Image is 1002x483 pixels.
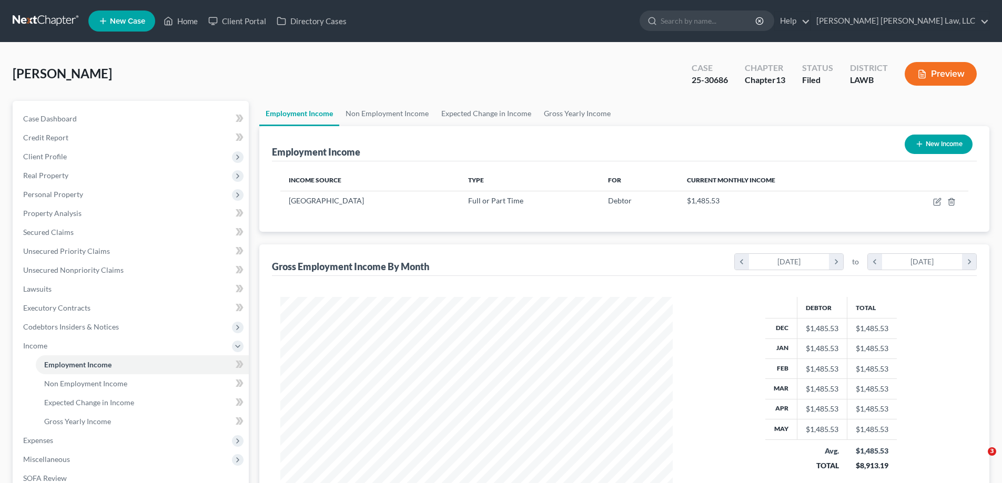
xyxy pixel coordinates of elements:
[847,358,897,378] td: $1,485.53
[36,355,249,374] a: Employment Income
[271,12,352,30] a: Directory Cases
[852,256,859,267] span: to
[608,196,632,205] span: Debtor
[272,260,429,273] div: Gross Employment Income By Month
[203,12,271,30] a: Client Portal
[966,447,991,472] iframe: Intercom live chat
[806,404,838,414] div: $1,485.53
[15,280,249,299] a: Lawsuits
[36,374,249,393] a: Non Employment Income
[23,152,67,161] span: Client Profile
[765,399,797,419] th: Apr
[23,474,67,482] span: SOFA Review
[962,254,976,270] i: chevron_right
[13,66,112,81] span: [PERSON_NAME]
[806,460,839,471] div: TOTAL
[23,455,70,464] span: Miscellaneous
[468,176,484,184] span: Type
[435,101,538,126] a: Expected Change in Income
[44,417,111,426] span: Gross Yearly Income
[797,297,847,318] th: Debtor
[15,261,249,280] a: Unsecured Nonpriority Claims
[23,322,119,331] span: Codebtors Insiders & Notices
[36,412,249,431] a: Gross Yearly Income
[272,146,360,158] div: Employment Income
[23,303,90,312] span: Executory Contracts
[829,254,843,270] i: chevron_right
[661,11,757,30] input: Search by name...
[806,323,838,334] div: $1,485.53
[765,338,797,358] th: Jan
[847,419,897,439] td: $1,485.53
[806,446,839,456] div: Avg.
[765,318,797,338] th: Dec
[15,204,249,223] a: Property Analysis
[905,135,973,154] button: New Income
[765,379,797,399] th: Mar
[856,446,889,456] div: $1,485.53
[806,343,838,354] div: $1,485.53
[847,318,897,338] td: $1,485.53
[538,101,617,126] a: Gross Yearly Income
[692,74,728,86] div: 25-30686
[850,74,888,86] div: LAWB
[735,254,749,270] i: chevron_left
[15,109,249,128] a: Case Dashboard
[23,171,68,180] span: Real Property
[806,364,838,374] div: $1,485.53
[850,62,888,74] div: District
[36,393,249,412] a: Expected Change in Income
[687,176,775,184] span: Current Monthly Income
[856,460,889,471] div: $8,913.19
[765,419,797,439] th: May
[289,176,341,184] span: Income Source
[745,62,785,74] div: Chapter
[847,338,897,358] td: $1,485.53
[847,297,897,318] th: Total
[468,196,523,205] span: Full or Part Time
[882,254,963,270] div: [DATE]
[15,299,249,317] a: Executory Contracts
[23,341,47,350] span: Income
[745,74,785,86] div: Chapter
[15,223,249,242] a: Secured Claims
[692,62,728,74] div: Case
[15,128,249,147] a: Credit Report
[23,246,110,255] span: Unsecured Priority Claims
[44,360,112,369] span: Employment Income
[23,265,124,274] span: Unsecured Nonpriority Claims
[44,398,134,407] span: Expected Change in Income
[802,74,833,86] div: Filed
[687,196,720,205] span: $1,485.53
[802,62,833,74] div: Status
[23,209,82,218] span: Property Analysis
[608,176,621,184] span: For
[23,114,77,123] span: Case Dashboard
[765,358,797,378] th: Feb
[289,196,364,205] span: [GEOGRAPHIC_DATA]
[23,228,74,237] span: Secured Claims
[44,379,127,388] span: Non Employment Income
[806,424,838,435] div: $1,485.53
[806,384,838,394] div: $1,485.53
[847,399,897,419] td: $1,485.53
[23,284,52,293] span: Lawsuits
[776,75,785,85] span: 13
[15,242,249,261] a: Unsecured Priority Claims
[988,447,996,456] span: 3
[23,133,68,142] span: Credit Report
[868,254,882,270] i: chevron_left
[23,436,53,445] span: Expenses
[23,190,83,199] span: Personal Property
[110,17,145,25] span: New Case
[811,12,989,30] a: [PERSON_NAME] [PERSON_NAME] Law, LLC
[847,379,897,399] td: $1,485.53
[158,12,203,30] a: Home
[339,101,435,126] a: Non Employment Income
[905,62,977,86] button: Preview
[775,12,810,30] a: Help
[259,101,339,126] a: Employment Income
[749,254,829,270] div: [DATE]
